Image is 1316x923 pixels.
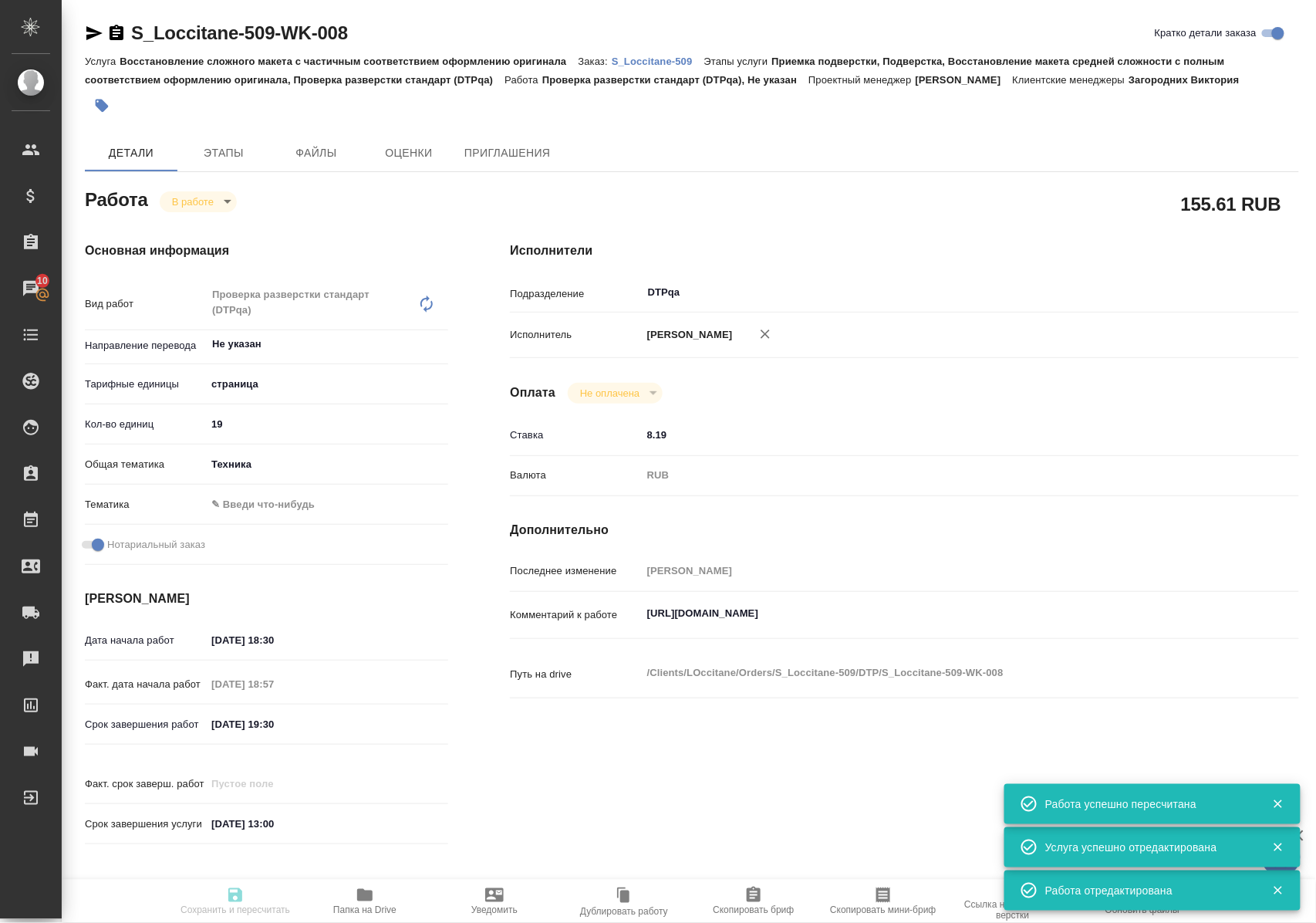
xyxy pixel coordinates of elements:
[28,273,57,289] span: 10
[612,54,704,67] a: S_Loccitane-509
[748,317,782,351] button: Удалить исполнителя
[642,424,1233,446] input: ✎ Введи что-нибудь
[957,899,1068,921] span: Ссылка на инструкции верстки
[1129,74,1250,86] p: Загородних Виктория
[704,56,772,67] p: Этапы услуги
[107,537,205,553] span: Нотариальный заказ
[808,74,915,86] p: Проектный менеджер
[568,383,663,404] div: В работе
[181,904,290,915] span: Сохранить и пересчитать
[510,521,1299,539] h4: Дополнительно
[464,144,551,163] span: Приглашения
[471,904,518,915] span: Уведомить
[120,56,578,67] p: Восстановление сложного макета с частичным соответствием оформлению оригинала
[85,677,206,692] p: Факт. дата начала работ
[85,24,103,42] button: Скопировать ссылку для ЯМессенджера
[85,377,206,392] p: Тарифные единицы
[206,413,448,435] input: ✎ Введи что-нибудь
[170,880,300,923] button: Сохранить и пересчитать
[1013,74,1129,86] p: Клиентские менеджеры
[206,773,341,795] input: Пустое поле
[440,343,443,346] button: Open
[559,880,689,923] button: Дублировать работу
[85,457,206,472] p: Общая тематика
[85,633,206,648] p: Дата начала работ
[279,144,353,163] span: Файлы
[107,24,126,42] button: Скопировать ссылку
[206,713,341,735] input: ✎ Введи что-нибудь
[300,880,430,923] button: Папка на Drive
[187,144,261,163] span: Этапы
[372,144,446,163] span: Оценки
[211,497,430,512] div: ✎ Введи что-нибудь
[579,56,612,67] p: Заказ:
[85,296,206,312] p: Вид работ
[131,22,348,43] a: S_Loccitane-509-WK-008
[206,673,341,695] input: Пустое поле
[85,417,206,432] p: Кол-во единиц
[206,492,448,518] div: ✎ Введи что-нибудь
[85,242,448,260] h4: Основная информация
[430,880,559,923] button: Уведомить
[85,89,119,123] button: Добавить тэг
[830,904,936,915] span: Скопировать мини-бриф
[206,629,341,651] input: ✎ Введи что-нибудь
[85,338,206,353] p: Направление перевода
[1045,840,1249,855] div: Услуга успешно отредактирована
[85,590,448,608] h4: [PERSON_NAME]
[94,144,168,163] span: Детали
[916,74,1013,86] p: [PERSON_NAME]
[85,497,206,512] p: Тематика
[510,384,555,402] h4: Оплата
[580,906,668,917] span: Дублировать работу
[510,563,641,579] p: Последнее изменение
[642,600,1233,627] textarea: [URL][DOMAIN_NAME]
[510,428,641,443] p: Ставка
[1045,796,1249,812] div: Работа успешно пересчитана
[1262,797,1294,811] button: Закрыть
[948,880,1078,923] button: Ссылка на инструкции верстки
[1181,191,1281,217] h2: 155.61 RUB
[642,327,733,343] p: [PERSON_NAME]
[85,56,120,67] p: Услуга
[1225,291,1228,294] button: Open
[4,269,58,308] a: 10
[510,607,641,623] p: Комментарий к работе
[510,327,641,343] p: Исполнитель
[85,816,206,832] p: Срок завершения услуги
[642,660,1233,686] textarea: /Clients/LOccitane/Orders/S_Loccitane-509/DTP/S_Loccitane-509-WK-008
[510,667,641,682] p: Путь на drive
[160,191,237,212] div: В работе
[510,242,1299,260] h4: Исполнители
[542,74,808,86] p: Проверка разверстки стандарт (DTPqa), Не указан
[818,880,948,923] button: Скопировать мини-бриф
[85,776,206,792] p: Факт. срок заверш. работ
[575,387,644,400] button: Не оплачена
[85,184,148,212] h2: Работа
[510,468,641,483] p: Валюта
[1262,840,1294,854] button: Закрыть
[713,904,794,915] span: Скопировать бриф
[510,286,641,302] p: Подразделение
[1155,25,1257,41] span: Кратко детали заказа
[1262,884,1294,898] button: Закрыть
[642,462,1233,489] div: RUB
[206,451,448,478] div: Техника
[333,904,396,915] span: Папка на Drive
[85,717,206,732] p: Срок завершения работ
[504,74,542,86] p: Работа
[689,880,818,923] button: Скопировать бриф
[642,560,1233,582] input: Пустое поле
[206,813,341,835] input: ✎ Введи что-нибудь
[1045,883,1249,898] div: Работа отредактирована
[167,195,218,208] button: В работе
[206,371,448,397] div: страница
[612,56,704,67] p: S_Loccitane-509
